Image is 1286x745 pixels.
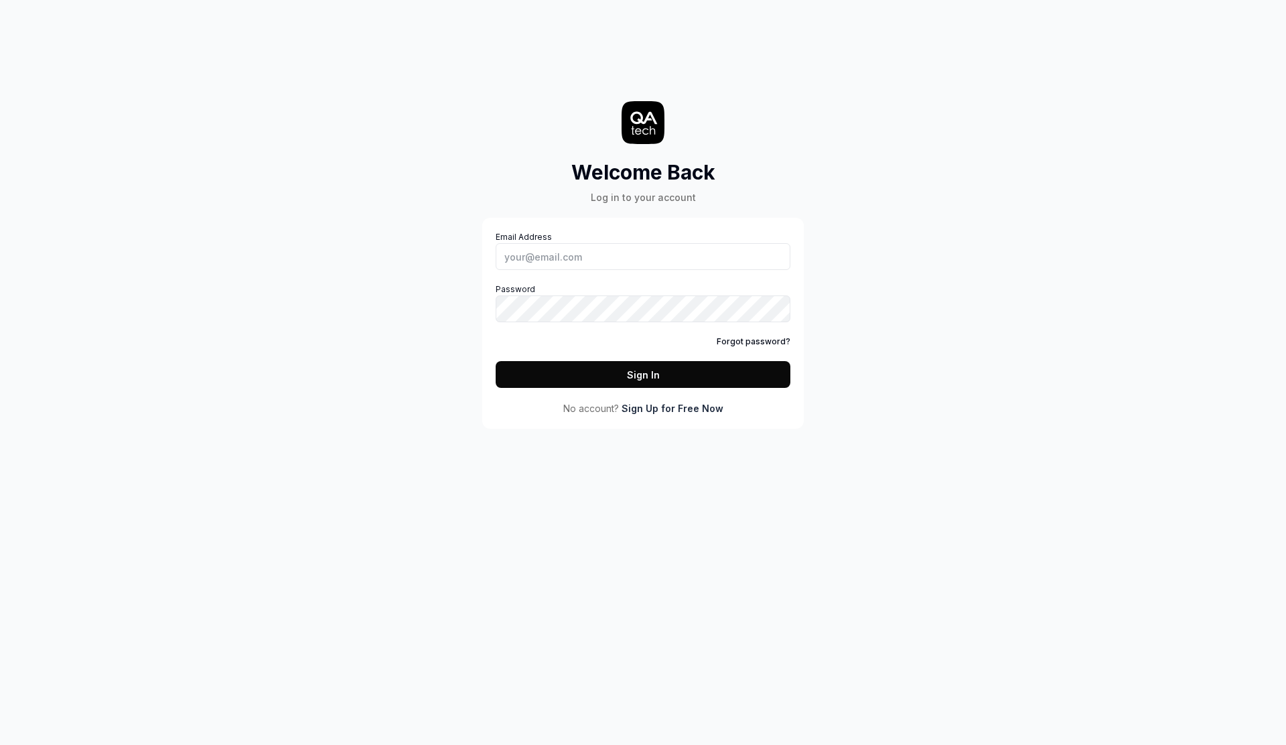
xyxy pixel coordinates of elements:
input: Email Address [496,243,790,270]
div: Log in to your account [571,190,715,204]
h2: Welcome Back [571,157,715,188]
a: Sign Up for Free Now [622,401,723,415]
label: Password [496,283,790,322]
button: Sign In [496,361,790,388]
span: No account? [563,401,619,415]
a: Forgot password? [717,336,790,348]
label: Email Address [496,231,790,270]
input: Password [496,295,790,322]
